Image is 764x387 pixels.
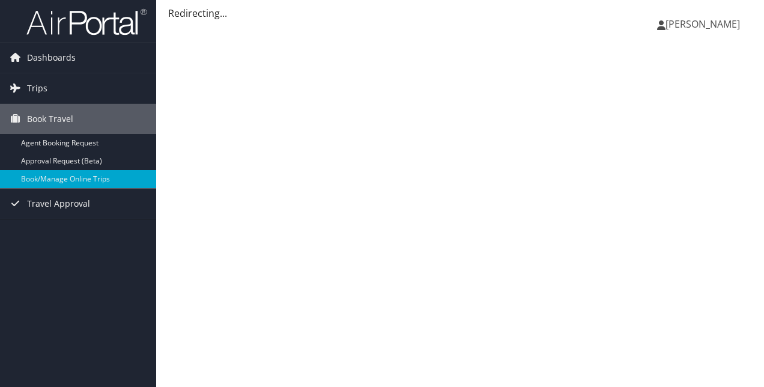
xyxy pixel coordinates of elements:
div: Redirecting... [168,6,752,20]
img: airportal-logo.png [26,8,147,36]
span: Travel Approval [27,189,90,219]
span: Book Travel [27,104,73,134]
span: Dashboards [27,43,76,73]
a: [PERSON_NAME] [657,6,752,42]
span: Trips [27,73,47,103]
span: [PERSON_NAME] [665,17,740,31]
